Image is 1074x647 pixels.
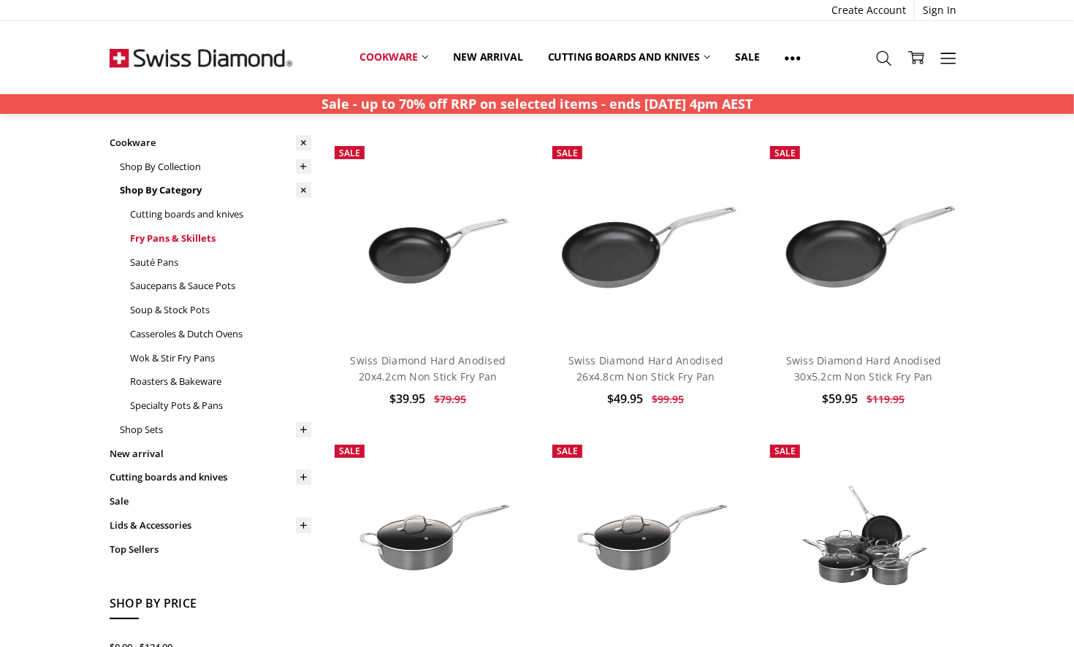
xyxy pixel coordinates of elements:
[351,353,506,383] a: Swiss Diamond Hard Anodised 20x4.2cm Non Stick Fry Pan
[763,139,964,340] a: Swiss Diamond Hard Anodised 30x5.2cm Non Stick Fry Pan
[763,437,964,639] a: Swiss Diamond Hard Anodised 5 pc set (20 & 28cm fry pan, 16cm sauce pan w lid, 24x7cm saute pan w...
[557,445,578,457] span: Sale
[130,394,311,418] a: Specialty Pots & Pans
[545,139,747,340] a: Swiss Diamond Hard Anodised 26x4.8cm Non Stick Fry Pan
[867,392,905,406] span: $119.95
[110,131,311,155] a: Cookware
[434,392,466,406] span: $79.95
[774,445,796,457] span: Sale
[441,41,535,73] a: New arrival
[763,172,964,307] img: Swiss Diamond Hard Anodised 30x5.2cm Non Stick Fry Pan
[772,41,813,74] a: Show All
[786,353,942,383] a: Swiss Diamond Hard Anodised 30x5.2cm Non Stick Fry Pan
[110,21,292,94] img: Free Shipping On Every Order
[545,437,747,639] a: Swiss Diamond Hard Anodised 28x7cm 4.2LNon Stick Sautepan w glass lid &helper handle
[130,346,311,370] a: Wok & Stir Fry Pans
[774,147,796,159] span: Sale
[339,147,360,159] span: Sale
[110,537,311,562] a: Top Sellers
[327,172,529,307] img: Swiss Diamond Hard Anodised 20x4.2cm Non Stick Fry Pan
[327,139,529,340] a: Swiss Diamond Hard Anodised 20x4.2cm Non Stick Fry Pan
[568,353,724,383] a: Swiss Diamond Hard Anodised 26x4.8cm Non Stick Fry Pan
[110,442,311,466] a: New arrival
[110,489,311,513] a: Sale
[110,513,311,537] a: Lids & Accessories
[130,298,311,322] a: Soup & Stock Pots
[130,274,311,298] a: Saucepans & Sauce Pots
[763,470,964,605] img: Swiss Diamond Hard Anodised 5 pc set (20 & 28cm fry pan, 16cm sauce pan w lid, 24x7cm saute pan w...
[545,172,747,307] img: Swiss Diamond Hard Anodised 26x4.8cm Non Stick Fry Pan
[536,41,723,73] a: Cutting boards and knives
[130,202,311,226] a: Cutting boards and knives
[120,155,311,179] a: Shop By Collection
[389,391,425,407] span: $39.95
[327,470,529,605] img: Swiss Diamond Hard Anodised 24x7cm 3L Non Stick Sautepan w glass lid &helper handle
[327,437,529,639] a: Swiss Diamond Hard Anodised 24x7cm 3L Non Stick Sautepan w glass lid &helper handle
[347,41,441,73] a: Cookware
[339,445,360,457] span: Sale
[321,95,753,112] strong: Sale - up to 70% off RRP on selected items - ends [DATE] 4pm AEST
[120,178,311,202] a: Shop By Category
[823,391,858,407] span: $59.95
[608,391,644,407] span: $49.95
[130,322,311,346] a: Casseroles & Dutch Ovens
[130,250,311,275] a: Sauté Pans
[130,226,311,250] a: Fry Pans & Skillets
[110,465,311,489] a: Cutting boards and knives
[557,147,578,159] span: Sale
[652,392,685,406] span: $99.95
[545,470,747,605] img: Swiss Diamond Hard Anodised 28x7cm 4.2LNon Stick Sautepan w glass lid &helper handle
[130,370,311,394] a: Roasters & Bakeware
[110,594,311,619] h5: Shop By Price
[120,418,311,442] a: Shop Sets
[723,41,772,73] a: Sale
